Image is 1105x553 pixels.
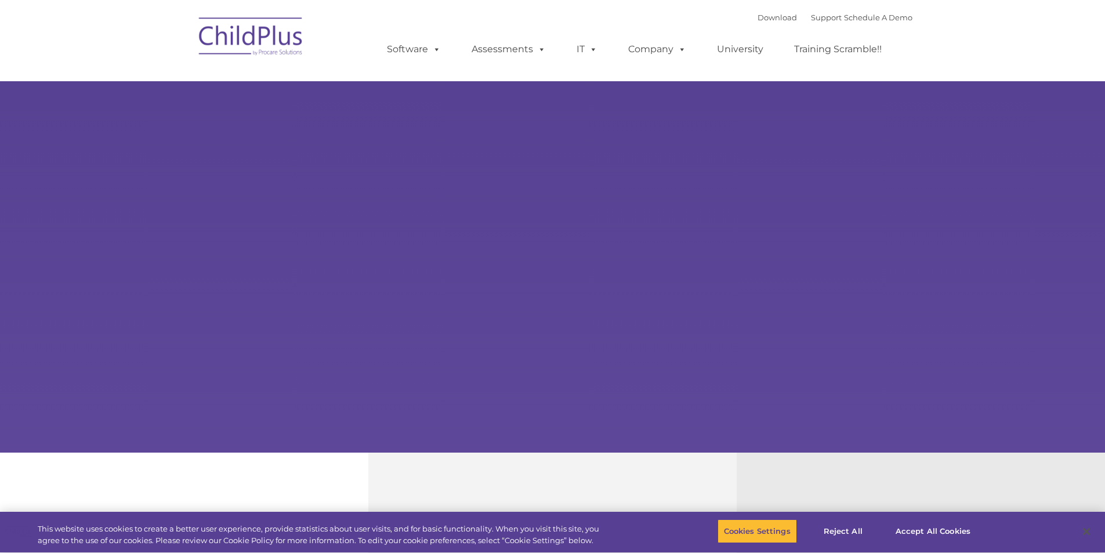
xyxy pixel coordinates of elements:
a: Software [375,38,452,61]
a: Assessments [460,38,557,61]
a: IT [565,38,609,61]
a: University [705,38,775,61]
font: | [758,13,912,22]
button: Accept All Cookies [889,519,977,544]
button: Cookies Settings [718,519,797,544]
button: Reject All [807,519,879,544]
button: Close [1074,519,1099,544]
div: This website uses cookies to create a better user experience, provide statistics about user visit... [38,523,608,546]
a: Download [758,13,797,22]
a: Support [811,13,842,22]
img: ChildPlus by Procare Solutions [193,9,309,67]
a: Training Scramble!! [782,38,893,61]
a: Company [617,38,698,61]
a: Schedule A Demo [844,13,912,22]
